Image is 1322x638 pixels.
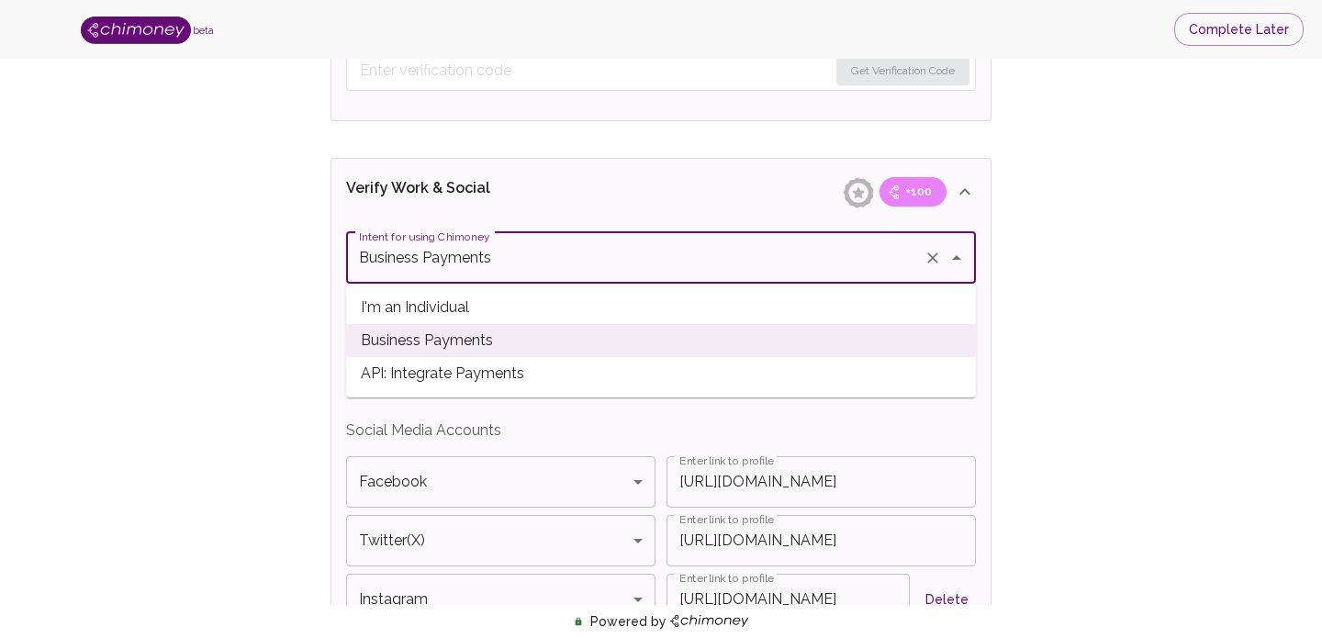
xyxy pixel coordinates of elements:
label: Enter link to profile [679,570,774,586]
button: Get Verification Code [836,56,969,85]
div: Facebook [346,456,655,508]
p: Verify Work & Social [346,177,546,207]
div: Twitter(X) [346,515,655,566]
label: Intent for using Chimoney [359,229,490,244]
img: Logo [81,17,191,44]
span: +100 [894,183,943,201]
button: Delete [917,583,976,617]
button: Clear [920,245,946,271]
span: I'm an Individual [346,291,976,324]
button: Close [944,245,969,271]
button: Complete Later [1174,13,1304,47]
input: Enter verification code [360,56,828,85]
label: Enter link to profile [679,511,774,527]
div: Verify Work & Social+100 [331,159,991,225]
span: Business Payments [346,324,976,357]
div: Instagram [346,574,655,625]
label: Enter link to profile [679,453,774,468]
span: beta [193,25,214,36]
span: API: Integrate Payments [346,357,976,390]
p: Social Media Accounts [346,420,976,442]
